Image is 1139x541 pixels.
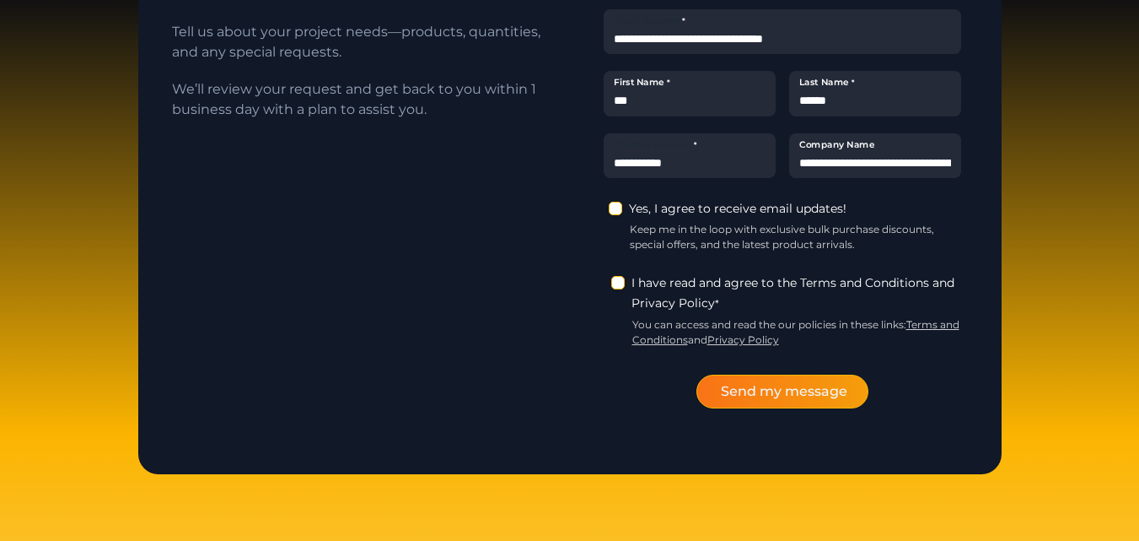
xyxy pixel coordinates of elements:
small: Keep me in the loop with exclusive bulk purchase discounts, special offers, and the latest produc... [601,222,964,252]
span: I have read and agree to the Terms and Conditions and Privacy Policy [631,275,954,311]
button: Send my message [696,375,868,408]
div: Minimize live chat window [277,8,317,49]
span: We're online! [98,163,233,333]
p: Tell us about your project needs—products, quantities, and any special requests. [172,22,543,62]
div: Chat with us now [88,95,283,116]
label: Yes, I agree to receive email updates! [629,198,846,219]
textarea: Type your message and hit 'Enter' [8,361,321,420]
small: You can access and read the our policies in these links: and [604,317,961,348]
p: We’ll review your request and get back to you within 1 business day with a plan to assist you. [172,79,543,120]
a: Privacy Policy [707,333,779,346]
